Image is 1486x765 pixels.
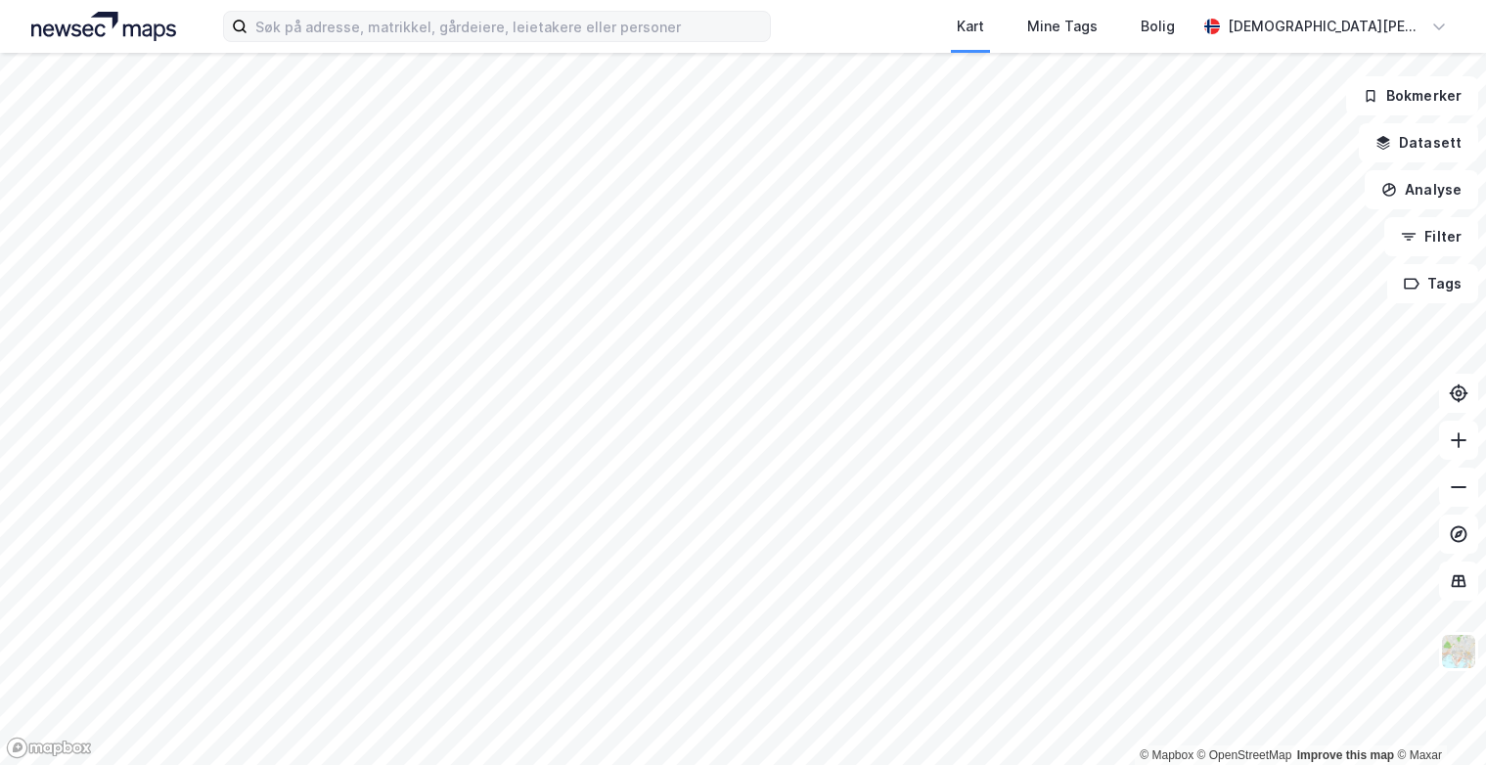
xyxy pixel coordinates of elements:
[1141,15,1175,38] div: Bolig
[1228,15,1423,38] div: [DEMOGRAPHIC_DATA][PERSON_NAME]
[1388,671,1486,765] div: Kontrollprogram for chat
[1197,748,1292,762] a: OpenStreetMap
[248,12,770,41] input: Søk på adresse, matrikkel, gårdeiere, leietakere eller personer
[1297,748,1394,762] a: Improve this map
[1365,170,1478,209] button: Analyse
[1384,217,1478,256] button: Filter
[957,15,984,38] div: Kart
[31,12,176,41] img: logo.a4113a55bc3d86da70a041830d287a7e.svg
[1388,671,1486,765] iframe: Chat Widget
[1440,633,1477,670] img: Z
[6,737,92,759] a: Mapbox homepage
[1387,264,1478,303] button: Tags
[1140,748,1193,762] a: Mapbox
[1359,123,1478,162] button: Datasett
[1027,15,1098,38] div: Mine Tags
[1346,76,1478,115] button: Bokmerker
